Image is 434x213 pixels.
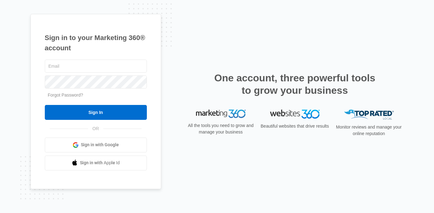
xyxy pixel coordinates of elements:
[45,156,147,170] a: Sign in with Apple Id
[45,138,147,152] a: Sign in with Google
[81,142,119,148] span: Sign in with Google
[45,105,147,120] input: Sign In
[88,125,103,132] span: OR
[212,72,377,97] h2: One account, three powerful tools to grow your business
[45,33,147,53] h1: Sign in to your Marketing 360® account
[260,123,330,129] p: Beautiful websites that drive results
[196,110,246,118] img: Marketing 360
[80,160,120,166] span: Sign in with Apple Id
[334,124,404,137] p: Monitor reviews and manage your online reputation
[45,60,147,73] input: Email
[344,110,394,120] img: Top Rated Local
[186,122,256,135] p: All the tools you need to grow and manage your business
[48,93,83,97] a: Forgot Password?
[270,110,320,119] img: Websites 360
